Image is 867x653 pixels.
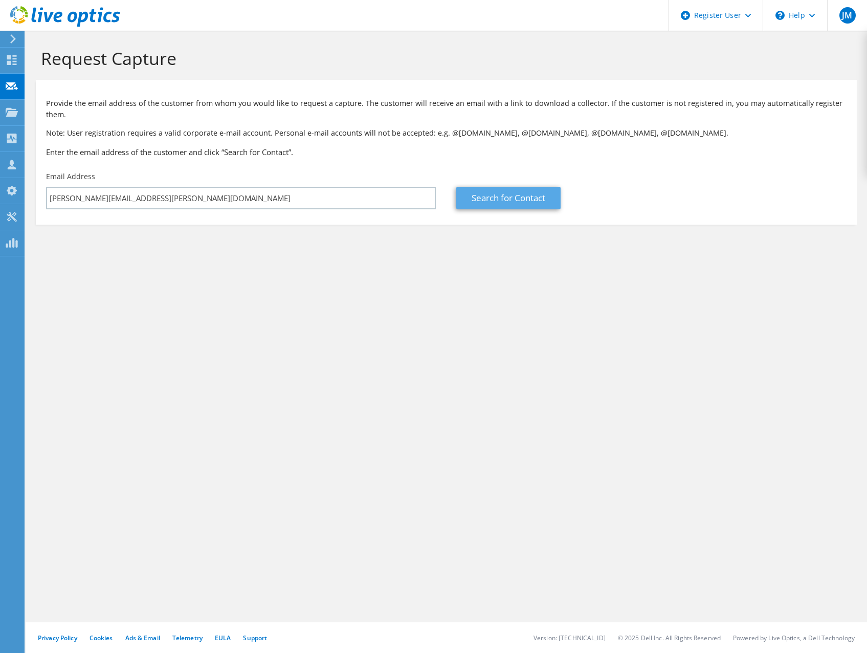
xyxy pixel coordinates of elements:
li: Powered by Live Optics, a Dell Technology [733,634,855,642]
li: Version: [TECHNICAL_ID] [533,634,606,642]
h1: Request Capture [41,48,847,69]
a: Support [243,634,267,642]
p: Note: User registration requires a valid corporate e-mail account. Personal e-mail accounts will ... [46,127,847,139]
a: Telemetry [172,634,203,642]
svg: \n [775,11,785,20]
span: JM [839,7,856,24]
li: © 2025 Dell Inc. All Rights Reserved [618,634,721,642]
a: Ads & Email [125,634,160,642]
a: Search for Contact [456,187,561,209]
a: EULA [215,634,231,642]
label: Email Address [46,171,95,182]
a: Privacy Policy [38,634,77,642]
a: Cookies [90,634,113,642]
h3: Enter the email address of the customer and click “Search for Contact”. [46,146,847,158]
p: Provide the email address of the customer from whom you would like to request a capture. The cust... [46,98,847,120]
